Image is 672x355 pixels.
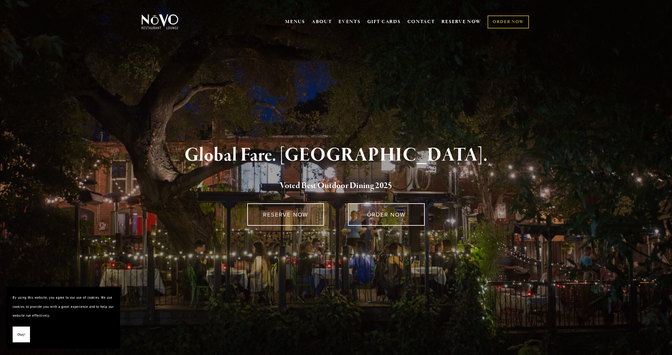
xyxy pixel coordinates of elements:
a: EVENTS [339,19,360,25]
p: By using this website, you agree to our use of cookies. We use cookies to provide you with a grea... [13,293,114,320]
button: Okay! [13,327,30,343]
h2: 5 [152,179,520,193]
a: RESERVE NOW [247,203,324,226]
strong: Global Fare. [GEOGRAPHIC_DATA]. [184,143,487,167]
a: RESERVE NOW [441,16,481,28]
a: GIFT CARDS [367,16,401,28]
a: MENUS [285,19,305,25]
a: CONTACT [407,16,435,28]
span: Okay! [17,330,25,339]
a: ORDER NOW [348,203,425,226]
a: ORDER NOW [488,15,529,28]
img: Novo Restaurant &amp; Lounge [140,14,180,30]
a: ABOUT [312,19,332,25]
a: Voted Best Outdoor Dining 202 [280,180,388,192]
section: Cookie banner [6,287,120,349]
